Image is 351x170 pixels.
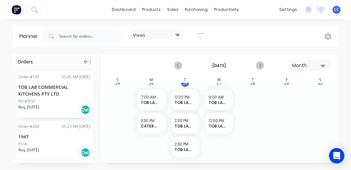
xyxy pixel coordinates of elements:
div: 1947 [18,133,90,140]
div: 2:30 PMTOB LAB COMMERCIAL KITCHENS PTY LTD [171,137,200,157]
div: 12:20 PMTOB LAB COMMERCIAL KITCHENS PTY LTD [171,90,200,110]
div: S [304,77,337,83]
div: S [101,77,134,83]
button: 6 [317,161,324,169]
div: W [202,77,236,83]
div: 3:30 PMCATERWORX [137,113,166,134]
div: Order # 137 [18,74,39,80]
span: CC [334,7,339,13]
div: T [168,77,202,83]
span: Req. [DATE] [18,104,39,110]
span: 12:00 PM [209,118,227,123]
span: TOB LAB COMMERCIAL KITCHENS PTY LTD [141,100,160,105]
button: Next page [256,61,264,70]
div: Planner [19,33,41,40]
span: Req. [DATE] [18,147,39,153]
span: 2:30 PM [175,118,193,123]
span: 7:00 AM [141,95,159,100]
div: 9:00 AMTOB LAB COMMERCIAL KITCHENS PTY LTD [205,90,233,110]
span: CATERWORX [141,124,160,129]
div: M [134,77,168,83]
div: settings [276,5,300,14]
div: F [270,77,303,83]
span: TOB LAB COMMERCIAL KITCHENS PTY LTD [209,100,228,105]
span: 12:20 PM [175,95,193,100]
span: TOB LAB COMMERCIAL KITCHENS PTY LTD [209,124,228,129]
div: 05:23 AM [DATE] [62,124,90,129]
div: Order # 268 [18,124,39,129]
button: 1 [148,161,155,169]
button: 3 [215,161,223,169]
button: 31 [114,161,122,169]
strong: [DATE] [187,63,251,69]
button: Previous page [175,61,182,70]
div: Open Intercom Messenger [329,148,345,164]
div: Del [81,148,90,157]
div: 2:30 PMTOB LAB COMMERCIAL KITCHENS PTY LTD [171,113,200,134]
span: TOB LAB COMMERCIAL KITCHENS PTY LTD [175,124,194,129]
div: Del [81,105,90,115]
div: 7:00 AMTOB LAB COMMERCIAL KITCHENS PTY LTD [137,90,166,110]
span: 2:30 PM [175,142,193,147]
a: dashboard [109,5,139,14]
button: Month [289,60,330,71]
button: 4 [249,161,257,169]
span: 9:00 AM [209,95,227,100]
img: Factory [12,5,21,14]
span: TOB LAB COMMERCIAL KITCHENS PTY LTD [175,147,194,152]
div: PO # [18,141,27,147]
button: 2 [181,161,189,169]
span: Views [133,32,145,38]
div: purchasing [182,5,211,14]
div: TOB LAB COMMERCIAL KITCHENS PTY LTD [18,84,90,97]
span: Orders [18,58,33,65]
div: 05:45 AM [DATE] [62,74,90,80]
div: products [139,5,164,14]
div: Month [292,62,322,69]
div: PO #TEST [18,99,35,104]
div: T [236,77,270,83]
span: 3:30 PM [141,118,159,123]
span: TOB LAB COMMERCIAL KITCHENS PTY LTD [175,100,194,105]
div: productivity [211,5,242,14]
button: 5 [283,161,291,169]
input: Search for orders... [59,30,123,43]
div: 12:00 PMTOB LAB COMMERCIAL KITCHENS PTY LTD [205,113,233,134]
div: sales [164,5,182,14]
